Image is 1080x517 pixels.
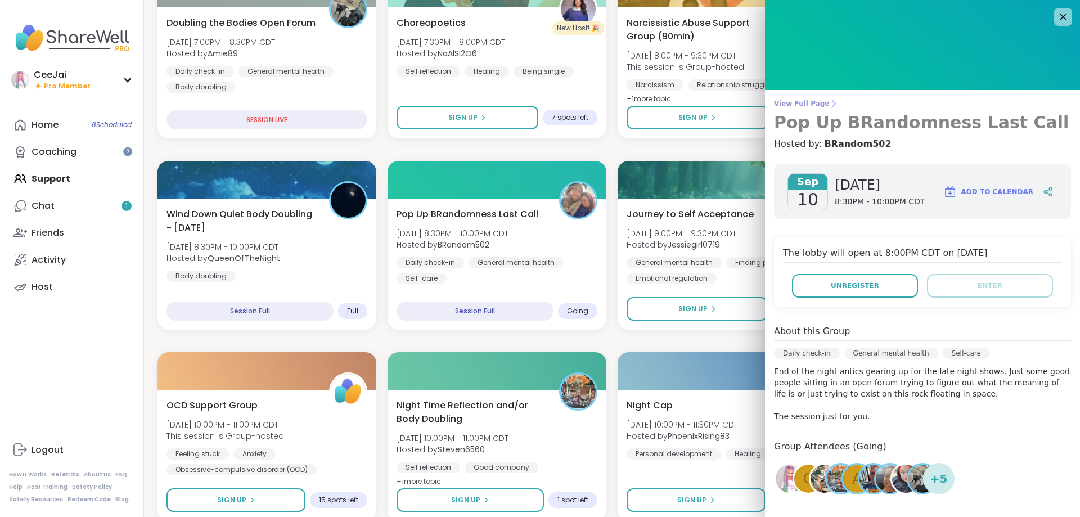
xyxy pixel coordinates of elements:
span: + 5 [930,470,948,487]
a: FAQ [115,471,127,479]
b: PhoenixRising83 [668,430,730,442]
img: Steven6560 [827,465,855,493]
div: New Host! 🎉 [552,21,604,35]
span: Sign Up [448,113,478,123]
button: Sign Up [397,106,538,129]
span: Sign Up [217,495,246,505]
img: Steven6560 [561,374,596,409]
span: Pro Member [44,82,91,91]
a: Coaching [9,138,134,165]
div: SESSION LIVE [166,110,367,129]
span: A [852,468,862,490]
b: BRandom502 [438,239,489,250]
button: Enter [927,274,1053,298]
img: ellanabwhite54 [892,465,920,493]
img: JoeDWhite [859,465,888,493]
span: Pop Up BRandomness Last Call [397,208,538,221]
div: Emotional regulation [627,273,717,284]
img: BRandom502 [561,183,596,218]
span: [DATE] 8:30PM - 10:00PM CDT [166,241,280,253]
button: Sign Up [627,297,768,321]
span: Hosted by [166,48,275,59]
a: Safety Resources [9,496,63,503]
span: [DATE] 10:00PM - 11:00PM CDT [166,419,284,430]
a: How It Works [9,471,47,479]
span: [DATE] 10:00PM - 11:30PM CDT [627,419,738,430]
b: Steven6560 [438,444,485,455]
span: Sep [788,174,827,190]
div: Good company [465,462,538,473]
div: Session Full [166,302,334,321]
h4: The lobby will open at 8:00PM CDT on [DATE] [783,246,1062,263]
span: This session is Group-hosted [627,61,744,73]
img: CeeJai [776,465,804,493]
div: Feeling stuck [166,448,229,460]
span: Unregister [831,281,879,291]
div: CeeJai [34,69,91,81]
b: Jessiegirl0719 [668,239,720,250]
span: 1 spot left [557,496,588,505]
span: Sign Up [678,304,708,314]
a: Redeem Code [67,496,111,503]
span: [DATE] 9:00PM - 9:30PM CDT [627,228,736,239]
div: Session Full [397,302,553,321]
span: Wind Down Quiet Body Doubling - [DATE] [166,208,317,235]
img: ShareWell [331,374,366,409]
div: Daily check-in [774,348,840,359]
img: QueenOfTheNight [331,183,366,218]
div: Obsessive-compulsive disorder (OCD) [166,464,317,475]
a: Help [9,483,22,491]
button: Unregister [792,274,918,298]
div: Healing [465,66,509,77]
p: End of the night antics gearing up for the late night shows. Just some good people sitting in an ... [774,366,1071,422]
span: 7 spots left [552,113,588,122]
span: Journey to Self Acceptance [627,208,754,221]
span: C [803,468,813,490]
span: Narcissistic Abuse Support Group (90min) [627,16,777,43]
a: JoeDWhite [858,463,889,494]
span: Night Time Reflection and/or Body Doubling [397,399,547,426]
h4: Hosted by: [774,137,1071,151]
span: 1 [125,201,128,211]
span: Hosted by [397,239,508,250]
div: Daily check-in [166,66,234,77]
div: Body doubling [166,271,236,282]
span: 10 [797,190,818,210]
a: CeeJai [774,463,805,494]
a: Blog [115,496,129,503]
span: Hosted by [627,239,736,250]
img: CeeJai [11,71,29,89]
img: Amie89 [908,465,937,493]
span: Full [347,307,358,316]
span: Sign Up [451,495,480,505]
div: Personal development [627,448,721,460]
b: QueenOfTheNight [208,253,280,264]
div: Logout [31,444,64,456]
span: 8 Scheduled [92,120,132,129]
span: View Full Page [774,99,1071,108]
div: Coaching [31,146,76,158]
img: Monica2025 [876,465,904,493]
span: [DATE] 7:00PM - 8:30PM CDT [166,37,275,48]
iframe: Spotlight [123,147,132,156]
span: This session is Group-hosted [166,430,284,442]
a: A [841,463,873,494]
span: Going [567,307,588,316]
a: Referrals [51,471,79,479]
div: General mental health [469,257,564,268]
span: [DATE] 8:00PM - 9:30PM CDT [627,50,744,61]
span: OCD Support Group [166,399,258,412]
div: Home [31,119,58,131]
img: NicolePD [811,465,839,493]
span: [DATE] 10:00PM - 11:00PM CDT [397,433,508,444]
button: Sign Up [627,488,766,512]
a: C [793,463,824,494]
div: Friends [31,227,64,239]
div: Host [31,281,53,293]
a: Chat1 [9,192,134,219]
a: Safety Policy [72,483,112,491]
a: BRandom502 [824,137,891,151]
span: 8:30PM - 10:00PM CDT [835,196,925,208]
b: NaAlSi2O6 [438,48,477,59]
span: Hosted by [166,253,280,264]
